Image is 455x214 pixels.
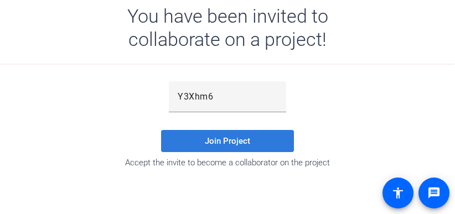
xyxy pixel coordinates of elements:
mat-icon: accessibility [391,186,405,200]
div: You have been invited to collaborate on a project! [95,4,360,51]
span: Join Project [205,136,250,146]
input: Password [178,90,277,103]
button: Join Project [161,130,294,152]
mat-icon: message [427,186,441,200]
div: Accept the invite to become a collaborator on the project [1,158,454,168]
